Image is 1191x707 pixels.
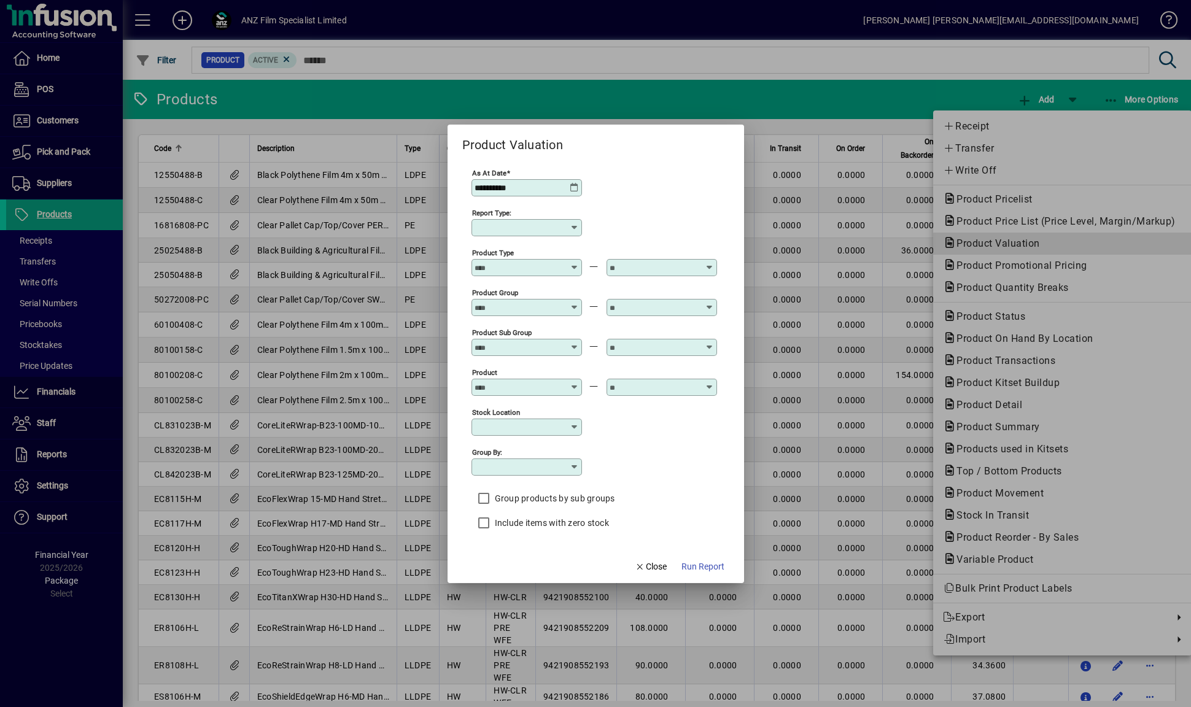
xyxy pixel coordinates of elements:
mat-label: Product Type [472,248,514,257]
mat-label: Report Type: [472,208,511,217]
button: Close [630,556,672,578]
span: Run Report [681,560,724,573]
h2: Product Valuation [448,125,578,155]
button: Run Report [677,556,729,578]
mat-label: Stock Location [472,408,520,416]
mat-label: As at Date [472,168,506,177]
label: Group products by sub groups [492,492,615,504]
mat-label: Product Group [472,288,518,296]
span: Close [635,560,667,573]
label: Include items with zero stock [492,517,609,529]
mat-label: Product [472,368,497,376]
mat-label: Group by: [472,447,502,456]
mat-label: Product Sub Group [472,328,532,336]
